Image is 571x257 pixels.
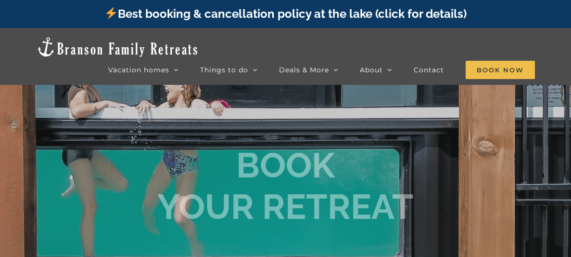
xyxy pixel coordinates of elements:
span: Deals & More [279,67,329,73]
span: Contact [414,67,444,73]
span: Things to do [200,67,248,73]
nav: Main Menu [108,60,535,80]
a: Deals & More [279,60,338,80]
span: Book Now [466,61,535,79]
a: Things to do [200,60,257,80]
span: Vacation homes [108,67,169,73]
img: ⚡️ [105,7,117,19]
img: Branson Family Retreats Logo [36,36,199,58]
a: Best booking & cancellation policy at the lake (click for details) [104,7,466,21]
a: Contact [414,60,444,80]
a: About [360,60,392,80]
a: Book Now [466,60,535,80]
b: BOOK YOUR RETREAT [157,145,414,227]
span: About [360,67,383,73]
a: Vacation homes [108,60,178,80]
